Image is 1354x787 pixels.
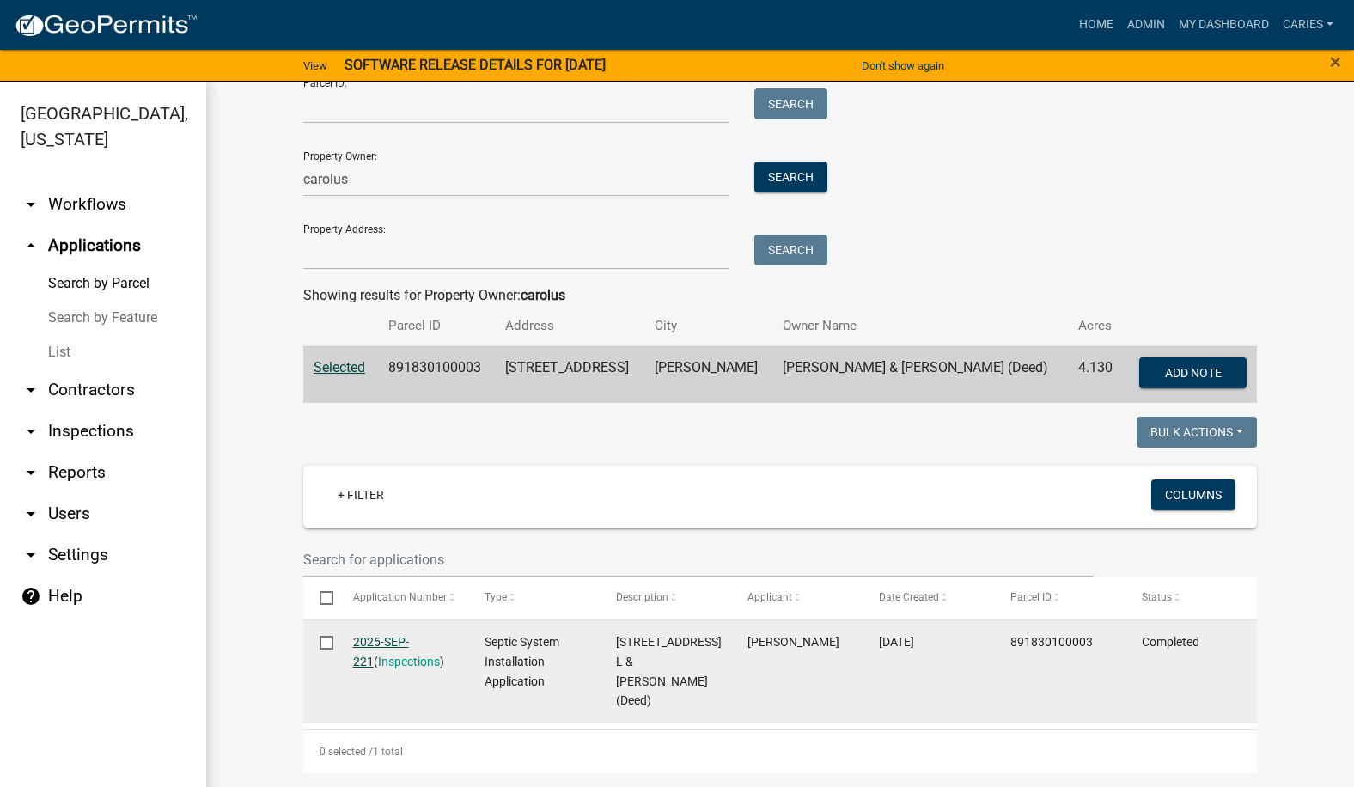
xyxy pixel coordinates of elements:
[1276,9,1340,41] a: CarieS
[600,577,731,619] datatable-header-cell: Description
[772,346,1068,403] td: [PERSON_NAME] & [PERSON_NAME] (Deed)
[345,57,606,73] strong: SOFTWARE RELEASE DETAILS FOR [DATE]
[1142,635,1199,649] span: Completed
[314,359,365,375] a: Selected
[1330,50,1341,74] span: ×
[303,542,1094,577] input: Search for applications
[1010,591,1052,603] span: Parcel ID
[21,545,41,565] i: arrow_drop_down
[1172,9,1276,41] a: My Dashboard
[495,346,644,403] td: [STREET_ADDRESS]
[863,577,994,619] datatable-header-cell: Date Created
[1072,9,1120,41] a: Home
[1164,365,1221,379] span: Add Note
[296,52,334,80] a: View
[1139,357,1247,388] button: Add Note
[1010,635,1093,649] span: 891830100003
[21,462,41,483] i: arrow_drop_down
[1068,306,1125,346] th: Acres
[320,746,373,758] span: 0 selected /
[21,503,41,524] i: arrow_drop_down
[303,285,1257,306] div: Showing results for Property Owner:
[879,591,939,603] span: Date Created
[303,730,1257,773] div: 1 total
[336,577,467,619] datatable-header-cell: Application Number
[467,577,599,619] datatable-header-cell: Type
[644,346,772,403] td: [PERSON_NAME]
[754,162,827,192] button: Search
[772,306,1068,346] th: Owner Name
[378,655,440,668] a: Inspections
[616,635,722,707] span: 10316 140TH ST, CAROLUS, JUSTIN L & EMILY L CAROLUS (Deed)
[747,591,792,603] span: Applicant
[731,577,863,619] datatable-header-cell: Applicant
[1137,417,1257,448] button: Bulk Actions
[495,306,644,346] th: Address
[353,635,409,668] a: 2025-SEP-221
[485,635,559,688] span: Septic System Installation Application
[994,577,1125,619] datatable-header-cell: Parcel ID
[21,421,41,442] i: arrow_drop_down
[21,380,41,400] i: arrow_drop_down
[1120,9,1172,41] a: Admin
[855,52,951,80] button: Don't show again
[378,306,495,346] th: Parcel ID
[1151,479,1235,510] button: Columns
[754,88,827,119] button: Search
[1068,346,1125,403] td: 4.130
[644,306,772,346] th: City
[521,287,565,303] strong: carolus
[1125,577,1257,619] datatable-header-cell: Status
[353,632,452,672] div: ( )
[485,591,507,603] span: Type
[616,591,668,603] span: Description
[21,194,41,215] i: arrow_drop_down
[747,635,839,649] span: Noah Oldenburger
[879,635,914,649] span: 08/03/2025
[378,346,495,403] td: 891830100003
[21,586,41,607] i: help
[21,235,41,256] i: arrow_drop_up
[353,591,447,603] span: Application Number
[1330,52,1341,72] button: Close
[324,479,398,510] a: + Filter
[303,577,336,619] datatable-header-cell: Select
[754,235,827,265] button: Search
[1142,591,1172,603] span: Status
